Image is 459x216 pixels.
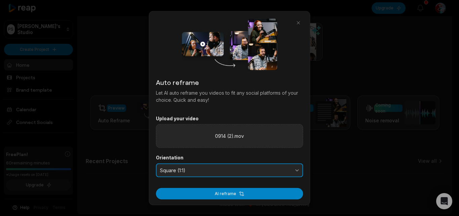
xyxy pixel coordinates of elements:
[156,89,303,103] p: Let AI auto reframe you videos to fit any social platforms of your choice. Quick and easy!
[156,163,303,177] button: Square (1:1)
[156,155,303,161] label: Orientation
[160,167,290,173] span: Square (1:1)
[215,132,244,140] label: 0914 (2).mov
[156,188,303,199] button: AI reframe
[182,18,277,70] img: auto_reframe_dialog.png
[156,115,303,121] label: Upload your video
[156,77,303,87] h2: Auto reframe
